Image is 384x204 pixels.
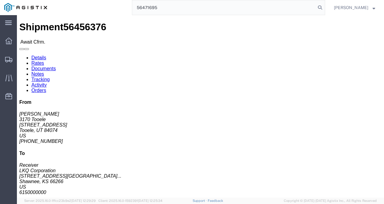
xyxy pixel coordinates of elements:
[284,198,377,203] span: Copyright © [DATE]-[DATE] Agistix Inc., All Rights Reserved
[132,0,316,15] input: Search for shipment number, reference number
[334,4,376,11] button: [PERSON_NAME]
[71,199,96,202] span: [DATE] 12:29:29
[334,4,368,11] span: Nathan Seeley
[193,199,208,202] a: Support
[138,199,162,202] span: [DATE] 12:25:34
[98,199,162,202] span: Client: 2025.16.0-1592391
[208,199,223,202] a: Feedback
[4,3,47,12] img: logo
[24,199,96,202] span: Server: 2025.16.0-1ffcc23b9e2
[17,15,384,198] iframe: FS Legacy Container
